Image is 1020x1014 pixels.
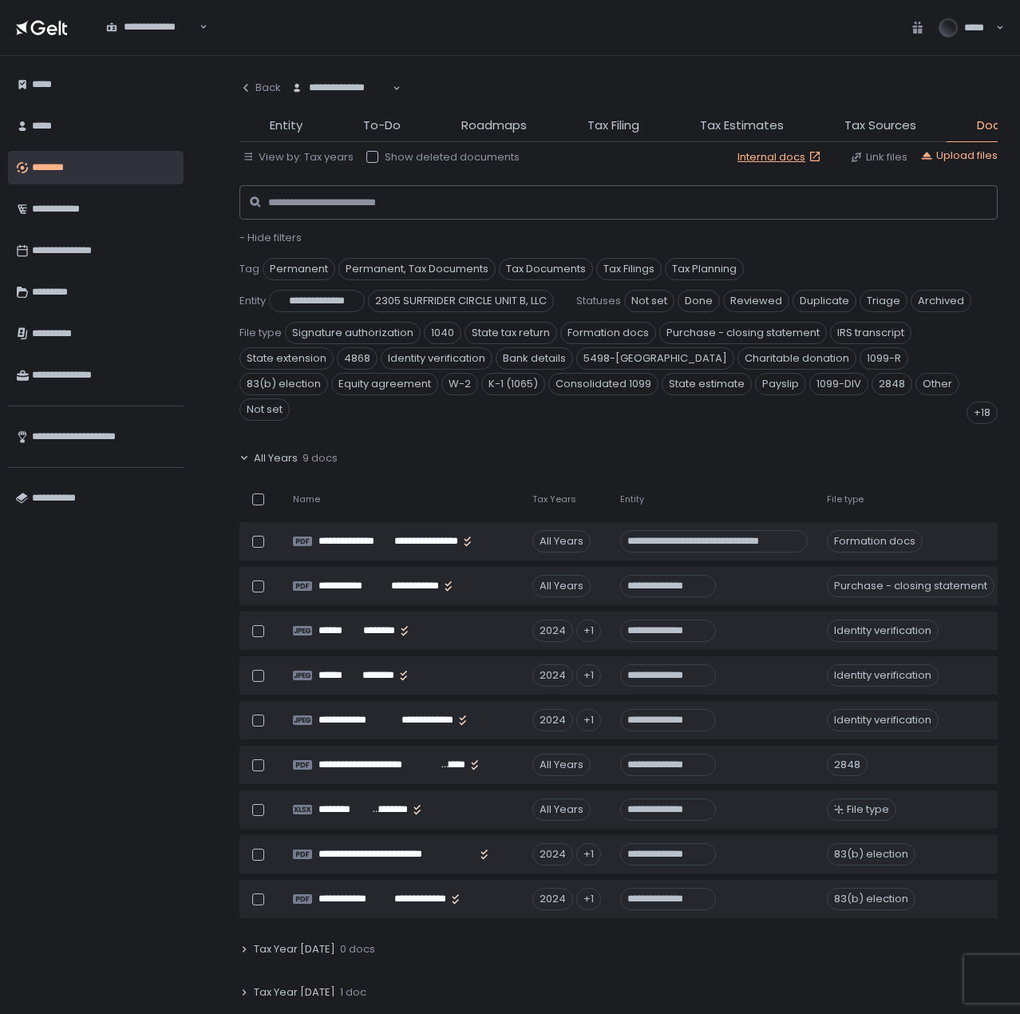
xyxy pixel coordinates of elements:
[587,117,639,135] span: Tax Filing
[254,451,298,465] span: All Years
[596,258,662,280] span: Tax Filings
[532,530,591,553] div: All Years
[532,664,573,687] div: 2024
[576,347,734,370] span: 5498-[GEOGRAPHIC_DATA]
[293,493,320,505] span: Name
[860,290,907,312] span: Triage
[532,843,573,865] div: 2024
[827,620,939,642] div: Identity verification
[662,373,752,395] span: State estimate
[532,493,576,505] span: Tax Years
[793,290,856,312] span: Duplicate
[967,402,998,424] div: +18
[576,709,601,731] div: +1
[243,150,354,164] button: View by: Tax years
[624,290,674,312] span: Not set
[254,985,335,1000] span: Tax Year [DATE]
[737,150,824,164] a: Internal docs
[254,942,335,957] span: Tax Year [DATE]
[576,888,601,910] div: +1
[302,451,338,465] span: 9 docs
[678,290,720,312] span: Done
[809,373,868,395] span: 1099-DIV
[659,322,827,344] span: Purchase - closing statement
[239,230,302,245] span: - Hide filters
[337,347,378,370] span: 4868
[827,575,994,597] div: Purchase - closing statement
[737,347,856,370] span: Charitable donation
[532,798,591,821] div: All Years
[827,530,923,553] div: Formation docs
[850,150,907,164] button: Link files
[911,290,971,312] span: Archived
[827,843,915,865] div: 83(b) election
[847,802,889,817] span: File type
[363,117,401,135] span: To-Do
[239,294,266,308] span: Entity
[532,709,573,731] div: 2024
[239,231,302,245] button: - Hide filters
[338,258,496,280] span: Permanent, Tax Documents
[755,373,806,395] span: Payslip
[860,347,908,370] span: 1099-R
[239,347,334,370] span: State extension
[499,258,593,280] span: Tax Documents
[548,373,658,395] span: Consolidated 1099
[481,373,545,395] span: K-1 (1065)
[465,322,557,344] span: State tax return
[461,117,527,135] span: Roadmaps
[239,72,281,104] button: Back
[665,258,744,280] span: Tax Planning
[381,347,492,370] span: Identity verification
[496,347,573,370] span: Bank details
[827,493,864,505] span: File type
[532,575,591,597] div: All Years
[620,493,644,505] span: Entity
[844,117,916,135] span: Tax Sources
[827,664,939,687] div: Identity verification
[827,888,915,910] div: 83(b) election
[576,620,601,642] div: +1
[239,373,328,395] span: 83(b) election
[239,262,259,276] span: Tag
[331,373,438,395] span: Equity agreement
[270,117,302,135] span: Entity
[340,985,366,1000] span: 1 doc
[532,888,573,910] div: 2024
[291,95,391,111] input: Search for option
[576,664,601,687] div: +1
[560,322,656,344] span: Formation docs
[532,754,591,776] div: All Years
[281,72,401,105] div: Search for option
[872,373,912,395] span: 2848
[239,398,290,421] span: Not set
[106,34,198,50] input: Search for option
[576,294,621,308] span: Statuses
[532,620,573,642] div: 2024
[723,290,789,312] span: Reviewed
[700,117,784,135] span: Tax Estimates
[827,754,868,776] div: 2848
[576,843,601,865] div: +1
[340,942,375,957] span: 0 docs
[424,322,461,344] span: 1040
[239,326,282,340] span: File type
[920,149,998,163] button: Upload files
[285,322,421,344] span: Signature authorization
[827,709,939,731] div: Identity verification
[263,258,335,280] span: Permanent
[915,373,959,395] span: Other
[96,11,208,44] div: Search for option
[368,290,554,312] span: 2305 SURFRIDER CIRCLE UNIT B, LLC
[830,322,911,344] span: IRS transcript
[239,81,281,95] div: Back
[441,373,478,395] span: W-2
